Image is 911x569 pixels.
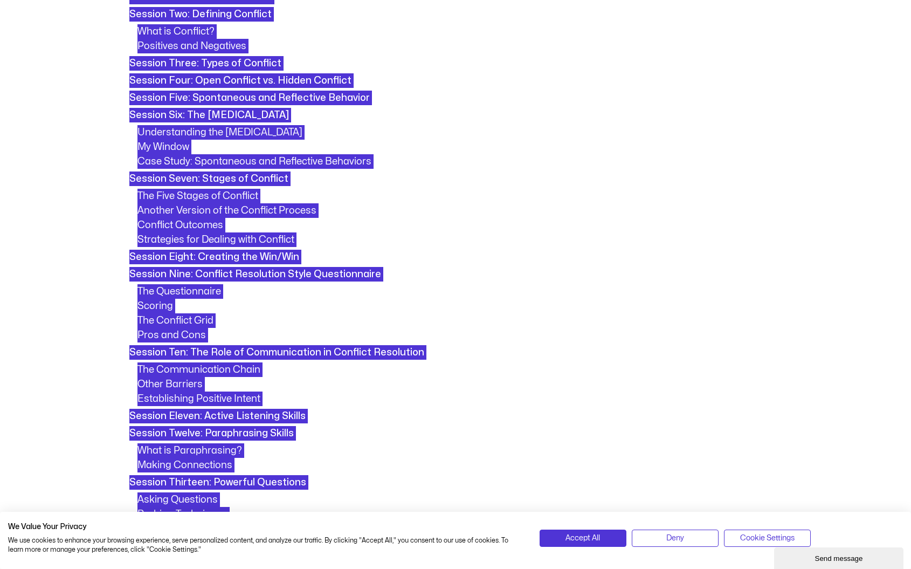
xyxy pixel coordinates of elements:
[129,108,787,122] p: Session Six: The [MEDICAL_DATA]
[129,409,787,423] p: Session Eleven: Active Listening Skills
[137,492,790,507] p: Asking Questions
[129,91,787,105] p: Session Five: Spontaneous and Reflective Behavior
[8,522,523,532] h2: We Value Your Privacy
[137,203,790,218] p: Another Version of the Conflict Process
[540,530,626,547] button: Accept all cookies
[137,299,790,313] p: Scoring
[740,532,795,544] span: Cookie Settings
[129,267,787,282] p: Session Nine: Conflict Resolution Style Questionnaire
[129,475,787,490] p: Session Thirteen: Powerful Questions
[129,7,787,22] p: Session Two: Defining Conflict
[137,443,790,458] p: What is Paraphrasing?
[137,377,790,392] p: Other Barriers
[632,530,719,547] button: Deny all cookies
[129,73,787,88] p: Session Four: Open Conflict vs. Hidden Conflict
[774,545,906,569] iframe: chat widget
[137,392,790,406] p: Establishing Positive Intent
[724,530,811,547] button: Adjust cookie preferences
[137,39,790,53] p: Positives and Negatives
[137,154,790,169] p: Case Study: Spontaneous and Reflective Behaviors
[129,56,787,71] p: Session Three: Types of Conflict
[137,218,790,232] p: Conflict Outcomes
[137,125,790,140] p: Understanding the [MEDICAL_DATA]
[137,313,790,328] p: The Conflict Grid
[137,24,790,39] p: What is Conflict?
[137,232,790,247] p: Strategies for Dealing with Conflict
[129,172,787,186] p: Session Seven: Stages of Conflict
[129,345,787,360] p: Session Ten: The Role of Communication in Conflict Resolution
[137,362,790,377] p: The Communication Chain
[137,284,790,299] p: The Questionnaire
[565,532,600,544] span: Accept All
[129,426,787,441] p: Session Twelve: Paraphrasing Skills
[129,250,787,264] p: Session Eight: Creating the Win/Win
[137,458,790,472] p: Making Connections
[137,328,790,342] p: Pros and Cons
[8,536,523,554] p: We use cookies to enhance your browsing experience, serve personalized content, and analyze our t...
[137,189,790,203] p: The Five Stages of Conflict
[666,532,684,544] span: Deny
[137,140,790,154] p: My Window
